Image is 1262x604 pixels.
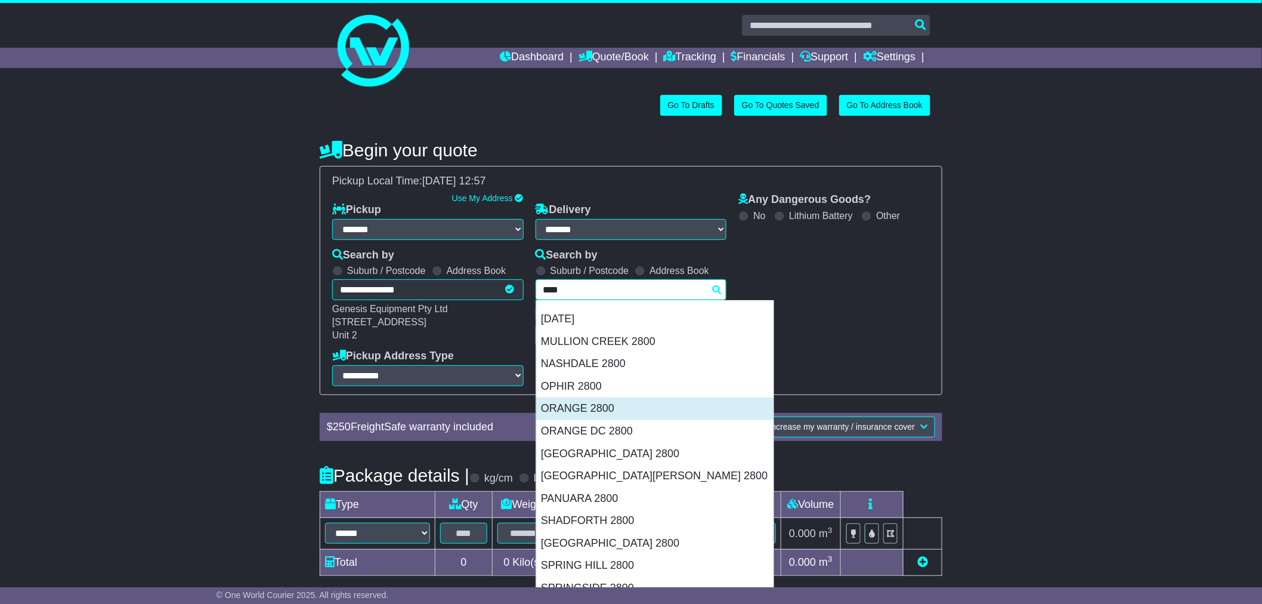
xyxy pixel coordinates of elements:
[876,210,900,221] label: Other
[579,48,649,68] a: Quote/Book
[536,443,774,466] div: [GEOGRAPHIC_DATA] 2800
[536,204,591,217] label: Delivery
[536,532,774,555] div: [GEOGRAPHIC_DATA] 2800
[649,265,709,276] label: Address Book
[503,556,509,568] span: 0
[917,556,928,568] a: Add new item
[753,210,765,221] label: No
[536,554,774,577] div: SPRING HILL 2800
[484,472,513,485] label: kg/cm
[332,249,394,262] label: Search by
[447,265,506,276] label: Address Book
[332,204,381,217] label: Pickup
[536,249,598,262] label: Search by
[326,175,936,188] div: Pickup Local Time:
[664,48,716,68] a: Tracking
[422,175,486,187] span: [DATE] 12:57
[347,265,426,276] label: Suburb / Postcode
[536,308,774,331] div: [DATE]
[332,330,357,340] span: Unit 2
[320,492,435,518] td: Type
[534,472,553,485] label: lb/in
[216,590,389,600] span: © One World Courier 2025. All rights reserved.
[863,48,915,68] a: Settings
[819,528,833,540] span: m
[320,466,469,485] h4: Package details |
[550,265,629,276] label: Suburb / Postcode
[493,492,555,518] td: Weight
[320,140,942,160] h4: Begin your quote
[536,510,774,532] div: SHADFORTH 2800
[321,421,665,434] div: $ FreightSafe warranty included
[828,554,833,563] sup: 3
[536,397,774,420] div: ORANGE 2800
[828,526,833,535] sup: 3
[500,48,564,68] a: Dashboard
[435,492,493,518] td: Qty
[819,556,833,568] span: m
[452,193,513,203] a: Use My Address
[731,48,785,68] a: Financials
[536,488,774,510] div: PANUARA 2800
[762,417,935,437] button: Increase my warranty / insurance cover
[738,193,871,207] label: Any Dangerous Goods?
[789,528,816,540] span: 0.000
[789,210,853,221] label: Lithium Battery
[734,95,827,116] a: Go To Quotes Saved
[332,317,426,327] span: [STREET_ADDRESS]
[800,48,849,68] a: Support
[435,549,493,575] td: 0
[789,556,816,568] span: 0.000
[332,350,454,363] label: Pickup Address Type
[660,95,722,116] a: Go To Drafts
[536,375,774,398] div: OPHIR 2800
[333,421,351,433] span: 250
[493,549,555,575] td: Kilo(s)
[536,577,774,600] div: SPRINGSIDE 2800
[536,353,774,375] div: NASHDALE 2800
[781,492,840,518] td: Volume
[536,465,774,488] div: [GEOGRAPHIC_DATA][PERSON_NAME] 2800
[839,95,930,116] a: Go To Address Book
[769,422,915,432] span: Increase my warranty / insurance cover
[320,549,435,575] td: Total
[332,304,448,314] span: Genesis Equipment Pty Ltd
[536,420,774,443] div: ORANGE DC 2800
[536,331,774,353] div: MULLION CREEK 2800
